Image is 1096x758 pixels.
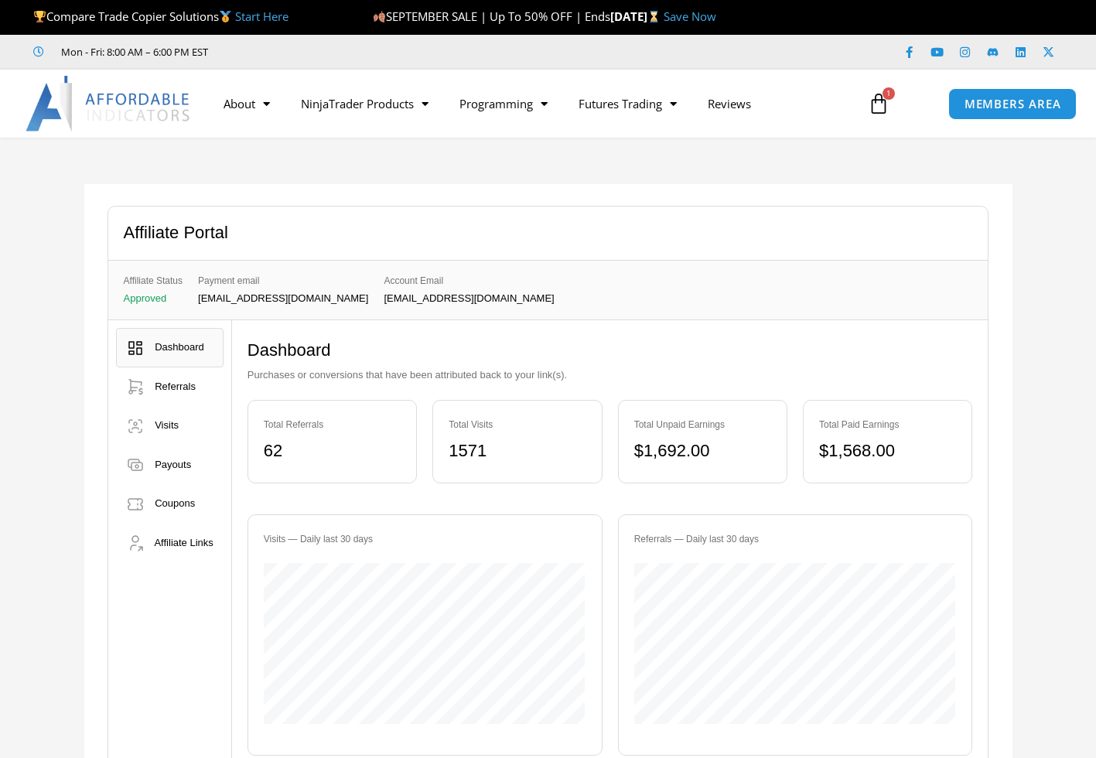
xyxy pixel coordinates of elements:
div: Visits — Daily last 30 days [264,531,586,548]
a: Visits [116,406,224,446]
nav: Menu [208,86,855,121]
span: 1 [883,87,895,100]
a: NinjaTrader Products [285,86,444,121]
iframe: Customer reviews powered by Trustpilot [230,44,462,60]
span: $ [819,441,828,460]
a: Futures Trading [563,86,692,121]
img: 🍂 [374,11,385,22]
span: $ [634,441,644,460]
span: MEMBERS AREA [965,98,1061,110]
span: Coupons [155,497,195,509]
span: Payouts [155,459,191,470]
span: Affiliate Status [124,272,183,289]
span: Account Email [384,272,554,289]
p: [EMAIL_ADDRESS][DOMAIN_NAME] [384,293,554,304]
div: Total Unpaid Earnings [634,416,771,433]
a: Start Here [235,9,289,24]
div: Total Visits [449,416,586,433]
img: 🥇 [220,11,231,22]
span: Referrals [155,381,196,392]
img: ⌛ [648,11,660,22]
p: Approved [124,293,183,304]
span: Affiliate Links [154,537,213,548]
a: Referrals [116,367,224,407]
span: Dashboard [155,341,204,353]
span: Compare Trade Copier Solutions [33,9,289,24]
div: Referrals — Daily last 30 days [634,531,957,548]
span: Visits [155,419,179,431]
img: 🏆 [34,11,46,22]
p: Purchases or conversions that have been attributed back to your link(s). [248,366,973,384]
div: 1571 [449,435,586,467]
a: Reviews [692,86,767,121]
a: MEMBERS AREA [948,88,1077,120]
span: Payment email [198,272,368,289]
span: SEPTEMBER SALE | Up To 50% OFF | Ends [373,9,610,24]
span: Mon - Fri: 8:00 AM – 6:00 PM EST [57,43,208,61]
a: Affiliate Links [116,524,224,563]
p: [EMAIL_ADDRESS][DOMAIN_NAME] [198,293,368,304]
strong: [DATE] [610,9,664,24]
a: Payouts [116,446,224,485]
bdi: 1,568.00 [819,441,895,460]
a: About [208,86,285,121]
a: Programming [444,86,563,121]
div: Total Referrals [264,416,401,433]
h2: Affiliate Portal [124,222,228,244]
h2: Dashboard [248,340,973,362]
a: Save Now [664,9,716,24]
div: 62 [264,435,401,467]
div: Total Paid Earnings [819,416,956,433]
a: Dashboard [116,328,224,367]
a: 1 [845,81,913,126]
bdi: 1,692.00 [634,441,710,460]
a: Coupons [116,484,224,524]
img: LogoAI | Affordable Indicators – NinjaTrader [26,76,192,131]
